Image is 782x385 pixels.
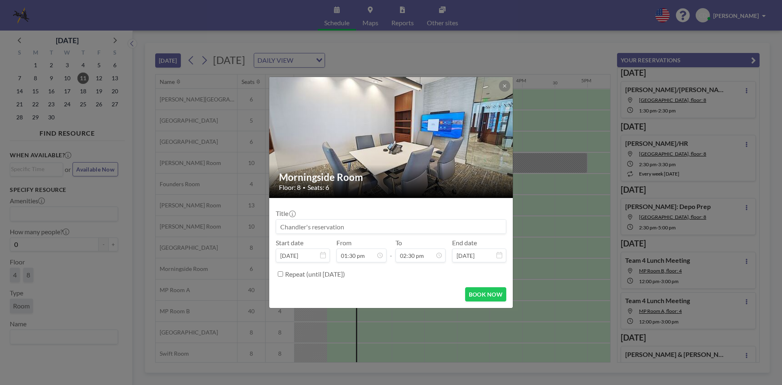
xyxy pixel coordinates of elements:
label: From [336,239,351,247]
label: End date [452,239,477,247]
label: Title [276,209,295,218]
img: 537.jpg [269,46,514,229]
label: To [395,239,402,247]
span: Seats: 6 [308,183,329,191]
label: Repeat (until [DATE]) [285,270,345,278]
button: BOOK NOW [465,287,506,301]
h2: Morningside Room [279,171,504,183]
input: Chandler's reservation [276,220,506,233]
span: - [390,242,392,260]
span: • [303,185,305,191]
span: Floor: 8 [279,183,301,191]
label: Start date [276,239,303,247]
